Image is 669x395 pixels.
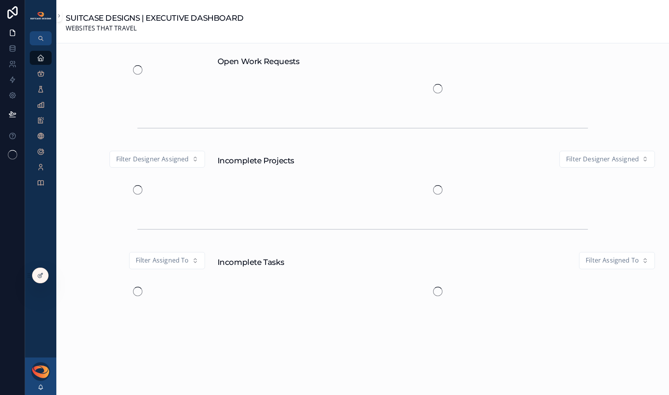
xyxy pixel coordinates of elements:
[218,155,294,166] h1: Incomplete Projects
[66,23,244,34] span: WEBSITES THAT TRAVEL
[129,252,205,269] button: Select Button
[566,154,639,164] span: Filter Designer Assigned
[218,257,284,268] h1: Incomplete Tasks
[25,45,56,200] div: scrollable content
[559,151,655,168] button: Select Button
[218,56,300,67] h1: Open Work Requests
[66,13,244,23] h1: SUITCASE DESIGNS | EXECUTIVE DASHBOARD
[579,252,655,269] button: Select Button
[116,154,189,164] span: Filter Designer Assigned
[30,11,52,20] img: App logo
[136,256,189,266] span: Filter Assigned To
[586,256,639,266] span: Filter Assigned To
[110,151,205,168] button: Select Button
